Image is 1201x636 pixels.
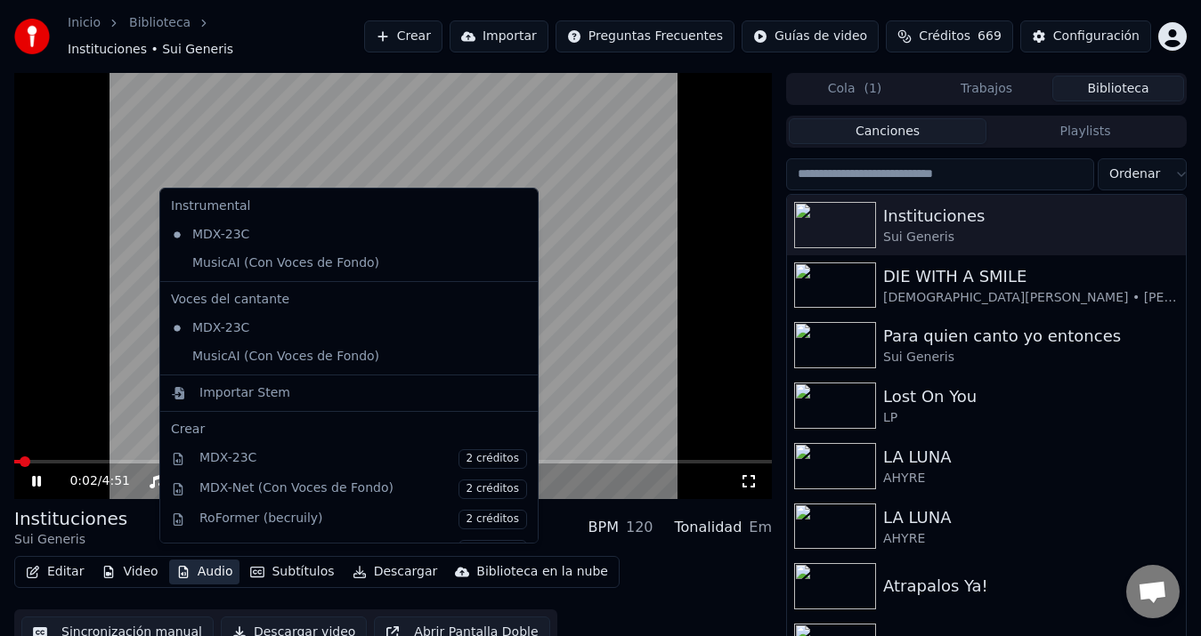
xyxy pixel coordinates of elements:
button: Canciones [789,118,986,144]
div: [DEMOGRAPHIC_DATA][PERSON_NAME] • [PERSON_NAME] [883,289,1179,307]
span: 2 créditos [458,449,527,469]
button: Descargar [345,560,445,584]
div: Atrapalos Ya! [883,574,1179,599]
div: Biblioteca en la nube [476,563,608,581]
div: 120 [626,517,653,538]
div: / [69,472,112,490]
div: Instituciones [883,204,1179,229]
div: Sui Generis [883,229,1179,246]
div: Chat abierto [1126,565,1180,618]
button: Biblioteca [1052,76,1184,101]
div: Voces del cantante [164,286,534,314]
span: Créditos [919,28,970,45]
button: Cola [789,76,921,101]
button: Guías de video [742,20,879,52]
button: Audio [169,560,240,584]
div: Crear [171,421,527,439]
div: Lost On You [883,384,1179,409]
button: Créditos669 [886,20,1013,52]
button: Subtítulos [243,560,341,584]
a: Biblioteca [129,14,191,32]
span: ( 1 ) [864,80,881,98]
a: Inicio [68,14,101,32]
div: MusicAI (Con Voces de Fondo) [164,342,507,371]
div: Em [749,517,772,538]
div: MDX-23C [164,221,507,249]
button: Playlists [986,118,1184,144]
div: BPM [588,517,619,538]
div: MDX-Net (Con Voces de Fondo) [199,479,527,499]
div: Instituciones [14,506,127,531]
span: 2 créditos [458,510,527,529]
div: RoFormer (becruily) [199,510,527,529]
button: Video [94,560,165,584]
div: Para quien canto yo entonces [883,324,1179,349]
span: 2 créditos [458,540,527,560]
div: LA LUNA [883,505,1179,530]
button: Configuración [1020,20,1151,52]
div: Tonalidad [675,517,743,538]
img: youka [14,19,50,54]
div: AHYRE [883,470,1179,487]
span: 4:51 [102,472,130,490]
div: LA LUNA [883,445,1179,470]
div: MusicAI (Con Voces de Fondo) [164,249,507,278]
span: 0:02 [69,472,97,490]
div: RoFormer (instv7_gabox) [199,540,527,560]
div: MDX-23C [199,449,527,469]
button: Crear [364,20,442,52]
button: Importar [450,20,548,52]
div: Configuración [1053,28,1140,45]
span: Ordenar [1109,165,1160,183]
div: Sui Generis [14,531,127,549]
div: Instrumental [164,192,534,221]
div: DIE WITH A SMILE [883,264,1179,289]
span: 669 [978,28,1002,45]
div: Sui Generis [883,349,1179,366]
span: Instituciones • Sui Generis [68,41,233,59]
button: Trabajos [921,76,1052,101]
div: MDX-23C [164,314,507,342]
span: 2 créditos [458,479,527,499]
nav: breadcrumb [68,14,364,59]
div: LP [883,409,1179,427]
button: Preguntas Frecuentes [556,20,734,52]
div: Importar Stem [199,384,290,402]
div: AHYRE [883,530,1179,548]
button: Editar [19,560,91,584]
